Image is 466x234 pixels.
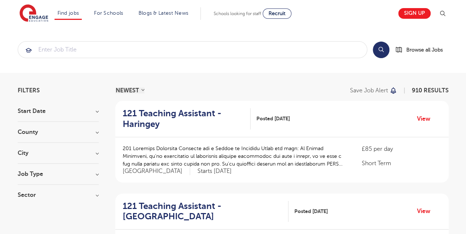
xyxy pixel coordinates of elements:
input: Submit [18,42,367,58]
p: 201 Loremips Dolorsita Consecte adi e Seddoe te Incididu Utlab etd magn: Al Enimad Minimveni, qu’... [123,145,347,168]
a: 121 Teaching Assistant - Haringey [123,108,251,130]
a: 121 Teaching Assistant - [GEOGRAPHIC_DATA] [123,201,289,222]
h3: Start Date [18,108,99,114]
a: Recruit [263,8,291,19]
span: Recruit [269,11,285,16]
a: Browse all Jobs [395,46,449,54]
span: Posted [DATE] [256,115,290,123]
span: Browse all Jobs [406,46,443,54]
a: For Schools [94,10,123,16]
button: Save job alert [350,88,397,93]
h3: Job Type [18,171,99,177]
span: [GEOGRAPHIC_DATA] [123,167,190,175]
h2: 121 Teaching Assistant - [GEOGRAPHIC_DATA] [123,201,283,222]
a: Sign up [398,8,431,19]
a: View [417,206,436,216]
p: Save job alert [350,88,388,93]
button: Search [373,42,389,58]
h3: County [18,129,99,135]
p: £85 per day [361,145,441,153]
h2: 121 Teaching Assistant - Haringey [123,108,245,130]
img: Engage Education [20,4,48,23]
span: Schools looking for staff [214,11,261,16]
a: Find jobs [57,10,79,16]
span: Posted [DATE] [294,208,327,215]
p: Starts [DATE] [197,167,232,175]
span: Filters [18,88,40,93]
a: Blogs & Latest News [139,10,189,16]
p: Short Term [361,159,441,168]
div: Submit [18,41,367,58]
h3: City [18,150,99,156]
span: 910 RESULTS [412,87,449,94]
h3: Sector [18,192,99,198]
a: View [417,114,436,124]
